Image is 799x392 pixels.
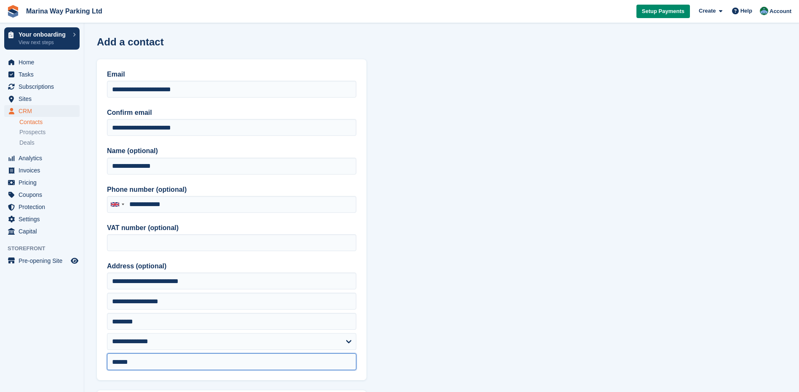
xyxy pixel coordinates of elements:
a: menu [4,69,80,80]
a: Prospects [19,128,80,137]
a: Preview store [69,256,80,266]
div: United Kingdom: +44 [107,196,127,212]
a: menu [4,177,80,188]
span: Analytics [19,152,69,164]
img: Paul Lewis [760,7,768,15]
span: Settings [19,213,69,225]
label: Name (optional) [107,146,356,156]
a: Marina Way Parking Ltd [23,4,106,18]
label: VAT number (optional) [107,223,356,233]
span: CRM [19,105,69,117]
a: menu [4,164,80,176]
span: Tasks [19,69,69,80]
a: menu [4,81,80,93]
a: Deals [19,138,80,147]
span: Pricing [19,177,69,188]
h1: Add a contact [97,36,164,48]
span: Storefront [8,244,84,253]
span: Home [19,56,69,68]
p: Your onboarding [19,32,69,37]
span: Subscriptions [19,81,69,93]
a: menu [4,225,80,237]
label: Confirm email [107,108,356,118]
a: Setup Payments [636,5,690,19]
a: menu [4,255,80,267]
a: menu [4,152,80,164]
a: menu [4,189,80,201]
a: menu [4,56,80,68]
a: menu [4,93,80,105]
span: Capital [19,225,69,237]
a: menu [4,213,80,225]
a: menu [4,201,80,213]
p: View next steps [19,39,69,46]
label: Phone number (optional) [107,185,356,195]
label: Address (optional) [107,261,356,271]
a: Contacts [19,118,80,126]
a: Your onboarding View next steps [4,27,80,50]
span: Pre-opening Site [19,255,69,267]
a: menu [4,105,80,117]
span: Coupons [19,189,69,201]
span: Deals [19,139,35,147]
span: Help [740,7,752,15]
span: Account [770,7,791,16]
span: Prospects [19,128,45,136]
span: Protection [19,201,69,213]
span: Create [699,7,716,15]
label: Email [107,69,356,79]
span: Sites [19,93,69,105]
span: Invoices [19,164,69,176]
span: Setup Payments [642,7,684,16]
img: stora-icon-8386f47178a22dfd0bd8f6a31ec36ba5ce8667c1dd55bd0f319d3a0aa187defe.svg [7,5,19,18]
